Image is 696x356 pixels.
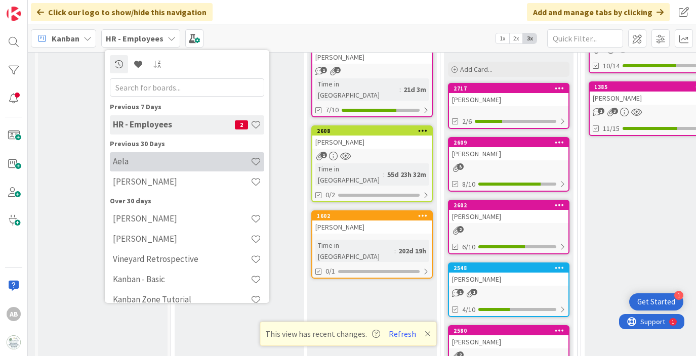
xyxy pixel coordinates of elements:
[449,84,568,93] div: 2717
[7,7,21,21] img: Visit kanbanzone.com
[31,3,213,21] div: Click our logo to show/hide this navigation
[448,200,569,254] a: 2602[PERSON_NAME]6/10
[312,126,432,136] div: 2608
[401,84,429,95] div: 21d 3m
[547,29,623,48] input: Quick Filter...
[311,40,433,117] a: [PERSON_NAME]Time in [GEOGRAPHIC_DATA]:21d 3m7/10
[449,201,568,210] div: 2602
[106,33,163,43] b: HR - Employees
[460,65,493,74] span: Add Card...
[385,327,420,340] button: Refresh
[113,156,251,166] h4: Aela
[462,242,475,252] span: 6/10
[399,84,401,95] span: :
[462,304,475,315] span: 4/10
[312,211,432,220] div: 1602
[110,78,264,97] input: Search for boards...
[315,163,383,186] div: Time in [GEOGRAPHIC_DATA]
[449,326,568,335] div: 2580
[383,169,385,180] span: :
[317,127,432,135] div: 2608
[454,85,568,92] div: 2717
[311,125,433,202] a: 2608[PERSON_NAME]Time in [GEOGRAPHIC_DATA]:55d 23h 32m0/2
[320,67,327,73] span: 1
[113,274,251,284] h4: Kanban - Basic
[629,293,683,310] div: Open Get Started checklist, remaining modules: 1
[471,289,477,295] span: 1
[7,335,21,349] img: avatar
[113,176,251,187] h4: [PERSON_NAME]
[449,273,568,286] div: [PERSON_NAME]
[325,190,335,200] span: 0/2
[113,294,251,304] h4: Kanban Zone Tutorial
[317,212,432,219] div: 1602
[449,201,568,223] div: 2602[PERSON_NAME]
[449,326,568,348] div: 2580[PERSON_NAME]
[603,61,620,71] span: 10/14
[527,3,670,21] div: Add and manage tabs by clicking
[449,138,568,160] div: 2609[PERSON_NAME]
[496,33,509,43] span: 1x
[449,210,568,223] div: [PERSON_NAME]
[637,297,675,307] div: Get Started
[454,202,568,209] div: 2602
[457,226,464,233] span: 2
[385,169,429,180] div: 55d 23h 32m
[53,4,55,12] div: 1
[113,254,251,264] h4: Vineyard Retrospective
[7,307,21,321] div: AB
[52,32,79,45] span: Kanban
[603,123,620,134] span: 11/15
[113,119,235,129] h4: HR - Employees
[312,211,432,234] div: 1602[PERSON_NAME]
[454,327,568,334] div: 2580
[21,2,46,14] span: Support
[312,220,432,234] div: [PERSON_NAME]
[509,33,523,43] span: 2x
[674,291,683,300] div: 1
[394,245,396,256] span: :
[312,41,432,64] div: [PERSON_NAME]
[312,51,432,64] div: [PERSON_NAME]
[462,179,475,190] span: 8/10
[265,328,380,340] span: This view has recent changes.
[311,210,433,279] a: 1602[PERSON_NAME]Time in [GEOGRAPHIC_DATA]:202d 19h0/1
[315,78,399,101] div: Time in [GEOGRAPHIC_DATA]
[462,116,472,127] span: 2/6
[312,136,432,149] div: [PERSON_NAME]
[598,108,604,114] span: 1
[325,105,339,115] span: 7/10
[113,213,251,224] h4: [PERSON_NAME]
[448,262,569,317] a: 2548[PERSON_NAME]4/10
[396,245,429,256] div: 202d 19h
[457,163,464,170] span: 5
[449,84,568,106] div: 2717[PERSON_NAME]
[449,93,568,106] div: [PERSON_NAME]
[454,139,568,146] div: 2609
[235,120,248,129] span: 2
[325,266,335,277] span: 0/1
[449,263,568,286] div: 2548[PERSON_NAME]
[110,196,264,206] div: Over 30 days
[454,264,568,272] div: 2548
[457,289,464,295] span: 1
[448,137,569,192] a: 2609[PERSON_NAME]8/10
[449,263,568,273] div: 2548
[113,234,251,244] h4: [PERSON_NAME]
[449,147,568,160] div: [PERSON_NAME]
[611,108,618,114] span: 3
[315,240,394,262] div: Time in [GEOGRAPHIC_DATA]
[312,126,432,149] div: 2608[PERSON_NAME]
[110,139,264,149] div: Previous 30 Days
[448,83,569,129] a: 2717[PERSON_NAME]2/6
[320,152,327,158] span: 1
[523,33,537,43] span: 3x
[449,138,568,147] div: 2609
[334,67,341,73] span: 2
[449,335,568,348] div: [PERSON_NAME]
[110,102,264,112] div: Previous 7 Days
